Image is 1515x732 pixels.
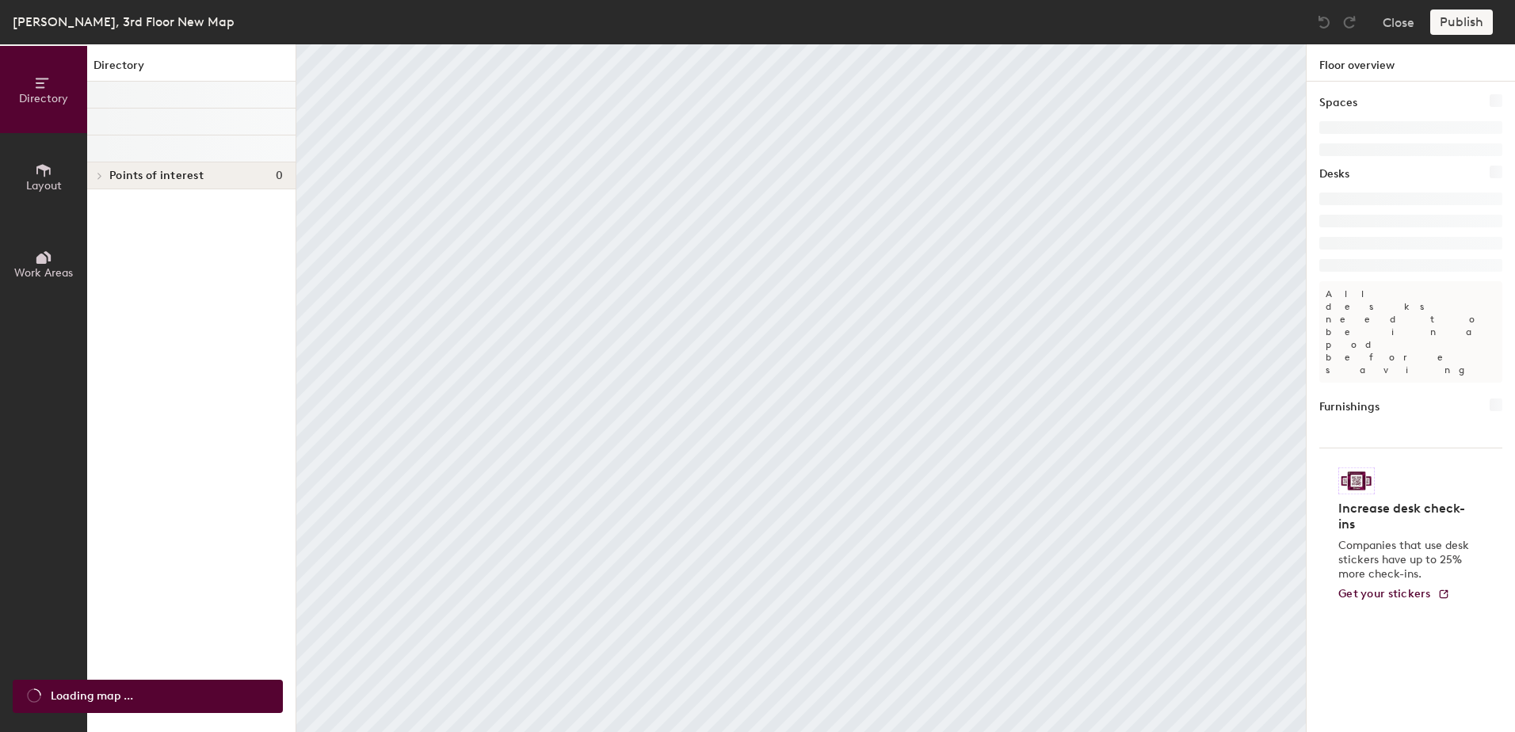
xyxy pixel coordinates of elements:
button: Close [1383,10,1414,35]
p: All desks need to be in a pod before saving [1319,281,1502,383]
h1: Floor overview [1307,44,1515,82]
h4: Increase desk check-ins [1338,501,1474,532]
span: Points of interest [109,170,204,182]
p: Companies that use desk stickers have up to 25% more check-ins. [1338,539,1474,581]
div: [PERSON_NAME], 3rd Floor New Map [13,12,235,32]
a: Get your stickers [1338,588,1450,601]
span: Directory [19,92,68,105]
span: Get your stickers [1338,587,1431,600]
span: Loading map ... [51,688,133,705]
span: 0 [276,170,283,182]
span: Work Areas [14,266,73,280]
h1: Furnishings [1319,398,1380,416]
img: Redo [1341,14,1357,30]
span: Layout [26,179,62,193]
h1: Desks [1319,166,1349,183]
img: Sticker logo [1338,467,1375,494]
img: Undo [1316,14,1332,30]
h1: Spaces [1319,94,1357,112]
canvas: Map [296,44,1306,732]
h1: Directory [87,57,296,82]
